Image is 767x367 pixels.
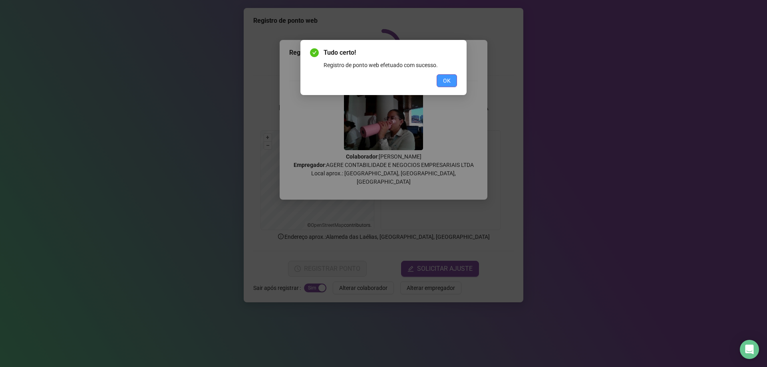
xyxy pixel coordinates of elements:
span: check-circle [310,48,319,57]
div: Registro de ponto web efetuado com sucesso. [324,61,457,69]
button: OK [437,74,457,87]
span: Tudo certo! [324,48,457,58]
span: OK [443,76,451,85]
div: Open Intercom Messenger [740,340,759,359]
